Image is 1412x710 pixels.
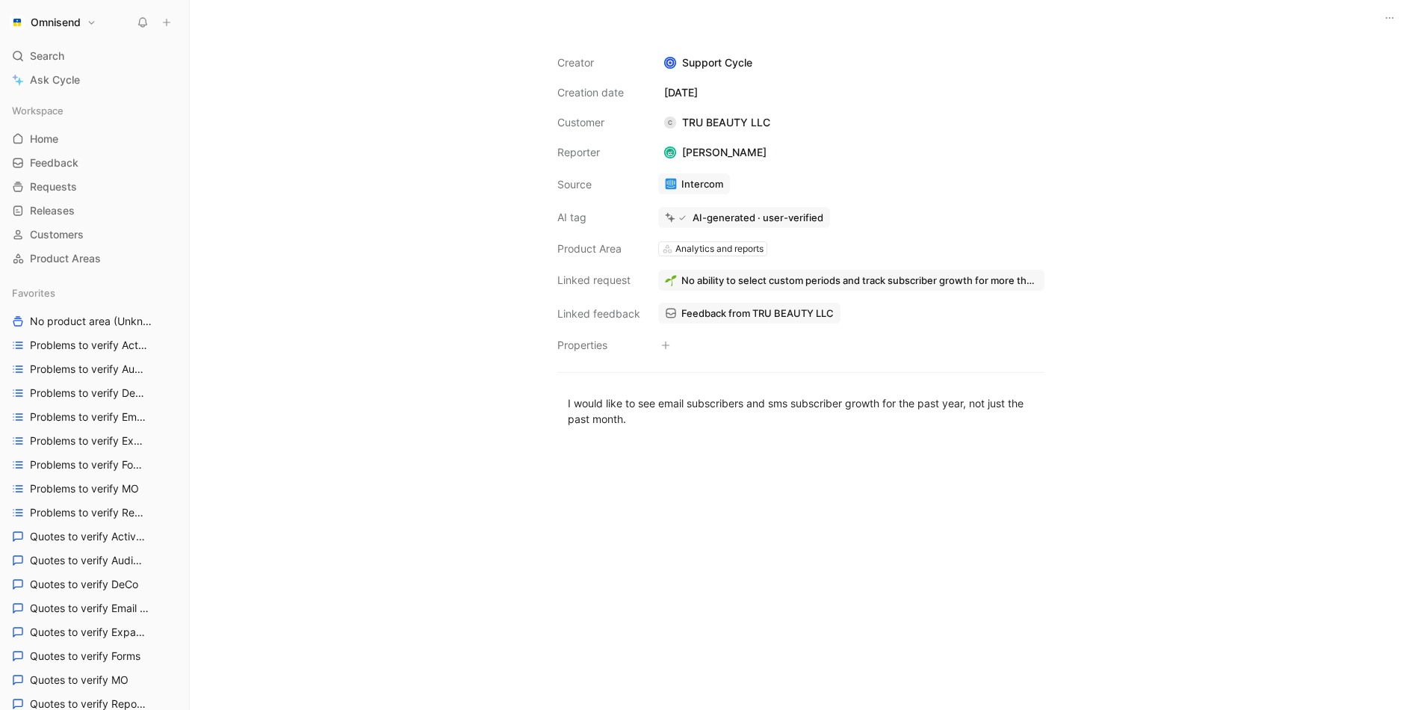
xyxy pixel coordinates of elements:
div: Linked feedback [557,305,640,323]
a: Quotes to verify DeCo [6,573,183,596]
span: Releases [30,203,75,218]
div: AI-generated · user-verified [693,211,823,224]
span: Problems to verify Reporting [30,505,149,520]
span: Quotes to verify DeCo [30,577,138,592]
div: [DATE] [658,84,1044,102]
div: Product Area [557,240,640,258]
span: Ask Cycle [30,71,80,89]
a: Problems to verify Expansion [6,430,183,452]
a: Problems to verify Activation [6,334,183,356]
a: Problems to verify MO [6,478,183,500]
a: Product Areas [6,247,183,270]
span: Problems to verify Audience [30,362,149,377]
span: Quotes to verify Audience [30,553,147,568]
span: Requests [30,179,77,194]
a: Customers [6,223,183,246]
div: Favorites [6,282,183,304]
a: Releases [6,200,183,222]
span: Problems to verify Email Builder [30,410,151,425]
div: Properties [557,336,640,354]
div: TRU BEAUTY LLC [658,114,776,132]
span: Quotes to verify Email builder [30,601,149,616]
a: Feedback from TRU BEAUTY LLC [658,303,840,324]
span: Problems to verify Expansion [30,433,149,448]
a: Ask Cycle [6,69,183,91]
span: Quotes to verify Forms [30,649,140,664]
div: AI tag [557,209,640,226]
a: No product area (Unknowns) [6,310,183,333]
div: I would like to see email subscribers and sms subscriber growth for the past year, not just the p... [568,395,1034,427]
a: Intercom [658,173,730,194]
div: Workspace [6,99,183,122]
div: C [664,117,676,129]
a: Quotes to verify Email builder [6,597,183,620]
span: No ability to select custom periods and track subscriber growth for more than the past 30 days [681,274,1038,287]
img: avatar [666,58,675,68]
a: Problems to verify Forms [6,454,183,476]
a: Quotes to verify Audience [6,549,183,572]
span: Customers [30,227,84,242]
span: Quotes to verify Expansion [30,625,148,640]
h1: Omnisend [31,16,81,29]
a: Quotes to verify Forms [6,645,183,667]
span: No product area (Unknowns) [30,314,153,330]
span: Quotes to verify Activation [30,529,147,544]
a: Home [6,128,183,150]
span: Workspace [12,103,64,118]
a: Problems to verify DeCo [6,382,183,404]
a: Quotes to verify Activation [6,525,183,548]
a: Quotes to verify MO [6,669,183,691]
span: Product Areas [30,251,101,266]
div: Support Cycle [658,54,1044,72]
span: Feedback [30,155,78,170]
a: Requests [6,176,183,198]
span: Feedback from TRU BEAUTY LLC [681,306,834,320]
a: Problems to verify Reporting [6,501,183,524]
span: Problems to verify Forms [30,457,146,472]
div: Creator [557,54,640,72]
div: Analytics and reports [675,241,764,256]
div: Reporter [557,143,640,161]
div: Search [6,45,183,67]
button: OmnisendOmnisend [6,12,100,33]
span: Problems to verify Activation [30,338,149,353]
a: Quotes to verify Expansion [6,621,183,643]
img: 🌱 [665,274,677,286]
span: Quotes to verify MO [30,673,128,688]
div: [PERSON_NAME] [658,143,772,161]
a: Problems to verify Audience [6,358,183,380]
img: avatar [666,148,675,158]
img: Omnisend [10,15,25,30]
div: Customer [557,114,640,132]
span: Problems to verify MO [30,481,139,496]
div: Creation date [557,84,640,102]
a: Feedback [6,152,183,174]
button: 🌱No ability to select custom periods and track subscriber growth for more than the past 30 days [658,270,1044,291]
div: Linked request [557,271,640,289]
span: Search [30,47,64,65]
span: Home [30,132,58,146]
span: Favorites [12,285,55,300]
span: Problems to verify DeCo [30,386,145,401]
a: Problems to verify Email Builder [6,406,183,428]
div: Source [557,176,640,194]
